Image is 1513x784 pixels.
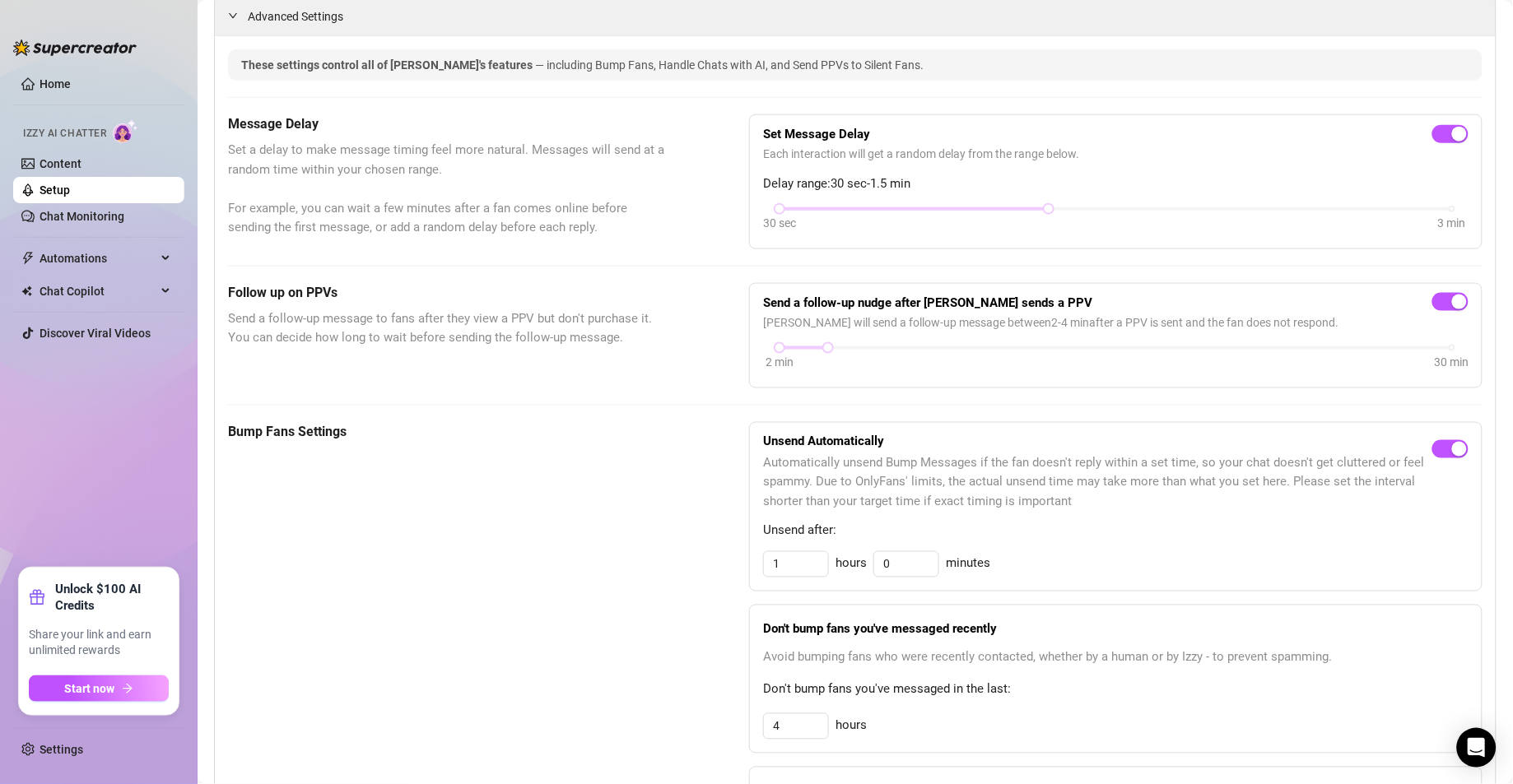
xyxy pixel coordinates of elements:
[40,327,151,340] a: Discover Viral Videos
[55,581,169,614] strong: Unlock $100 AI Credits
[65,682,115,695] span: Start now
[763,295,1092,310] strong: Send a follow-up nudge after [PERSON_NAME] sends a PPV
[1435,353,1469,371] div: 30 min
[946,554,990,574] span: minutes
[836,717,867,736] span: hours
[228,283,667,303] h5: Follow up on PPVs
[228,7,248,25] div: expanded
[763,680,1469,700] span: Don't bump fans you've messaged in the last:
[763,174,1469,194] span: Delay range: 30 sec - 1.5 min
[228,309,667,348] span: Send a follow-up message to fans after they view a PPV but don't purchase it. You can decide how ...
[763,522,1469,541] span: Unsend after:
[763,648,1469,668] span: Avoid bumping fans who were recently contacted, whether by a human or by Izzy - to prevent spamming.
[228,11,238,21] span: expanded
[763,454,1432,513] span: Automatically unsend Bump Messages if the fan doesn't reply within a set time, so your chat doesn...
[241,58,535,72] span: These settings control all of [PERSON_NAME]'s features
[228,141,667,238] span: Set a delay to make message timing feel more natural. Messages will send at a random time within ...
[21,252,35,265] span: thunderbolt
[21,285,32,297] img: Chat Copilot
[113,119,138,143] img: AI Chatter
[40,743,83,756] a: Settings
[1457,728,1497,768] div: Open Intercom Messenger
[763,622,997,637] strong: Don't bump fans you've messaged recently
[248,7,343,26] span: Advanced Settings
[40,183,70,197] a: Setup
[836,554,867,574] span: hours
[766,353,794,371] div: 2 min
[228,114,667,134] h5: Message Delay
[29,589,45,605] span: gift
[40,77,71,90] a: Home
[29,675,169,702] button: Start nowarrow-right
[763,434,884,449] strong: Unsend Automatically
[23,126,106,141] span: Izzy AI Chatter
[13,39,137,56] img: logo-BBDzfeDw.svg
[228,422,667,442] h5: Bump Fans Settings
[763,313,1469,332] span: [PERSON_NAME] will send a follow-up message between 2 - 4 min after a PPV is sent and the fan doe...
[40,278,156,304] span: Chat Copilot
[763,145,1469,163] span: Each interaction will get a random delay from the range below.
[763,214,796,232] div: 30 sec
[40,245,156,271] span: Automations
[535,58,924,72] span: — including Bump Fans, Handle Chats with AI, and Send PPVs to Silent Fans.
[40,157,81,170] a: Content
[763,127,870,141] strong: Set Message Delay
[122,683,133,694] span: arrow-right
[40,210,124,223] a: Chat Monitoring
[1438,214,1466,232] div: 3 min
[29,627,169,659] span: Share your link and earn unlimited rewards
